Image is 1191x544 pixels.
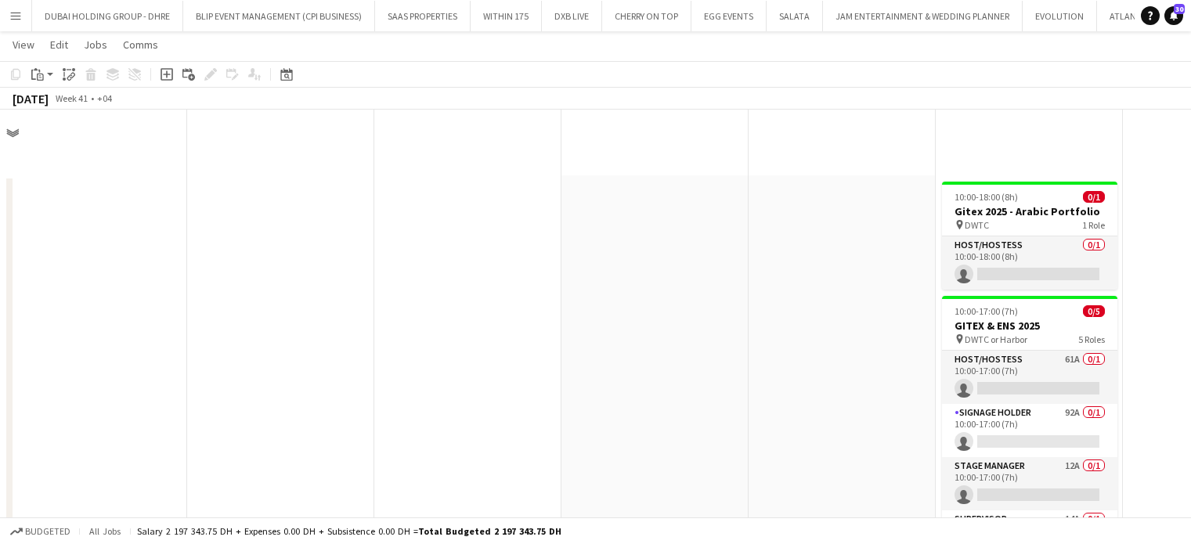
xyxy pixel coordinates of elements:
[117,34,164,55] a: Comms
[942,457,1117,510] app-card-role: Stage Manager12A0/110:00-17:00 (7h)
[965,333,1027,345] span: DWTC or Harbor
[32,1,183,31] button: DUBAI HOLDING GROUP - DHRE
[942,236,1117,290] app-card-role: Host/Hostess0/110:00-18:00 (8h)
[1078,333,1105,345] span: 5 Roles
[955,305,1018,317] span: 10:00-17:00 (7h)
[542,1,602,31] button: DXB LIVE
[123,38,158,52] span: Comms
[955,191,1018,203] span: 10:00-18:00 (8h)
[471,1,542,31] button: WITHIN 175
[8,523,73,540] button: Budgeted
[1174,4,1185,14] span: 30
[86,525,124,537] span: All jobs
[823,1,1023,31] button: JAM ENTERTAINMENT & WEDDING PLANNER
[942,296,1117,528] app-job-card: 10:00-17:00 (7h)0/5GITEX & ENS 2025 DWTC or Harbor5 RolesHost/Hostess61A0/110:00-17:00 (7h) Signa...
[691,1,767,31] button: EGG EVENTS
[942,351,1117,404] app-card-role: Host/Hostess61A0/110:00-17:00 (7h)
[137,525,561,537] div: Salary 2 197 343.75 DH + Expenses 0.00 DH + Subsistence 0.00 DH =
[1164,6,1183,25] a: 30
[418,525,561,537] span: Total Budgeted 2 197 343.75 DH
[84,38,107,52] span: Jobs
[13,91,49,106] div: [DATE]
[767,1,823,31] button: SALATA
[375,1,471,31] button: SAAS PROPERTIES
[13,38,34,52] span: View
[52,92,91,104] span: Week 41
[44,34,74,55] a: Edit
[1023,1,1097,31] button: EVOLUTION
[1083,305,1105,317] span: 0/5
[1082,219,1105,231] span: 1 Role
[183,1,375,31] button: BLIP EVENT MANAGEMENT (CPI BUSINESS)
[78,34,114,55] a: Jobs
[1083,191,1105,203] span: 0/1
[97,92,112,104] div: +04
[942,204,1117,218] h3: Gitex 2025 - Arabic Portfolio
[965,219,989,231] span: DWTC
[25,526,70,537] span: Budgeted
[942,404,1117,457] app-card-role: Signage Holder92A0/110:00-17:00 (7h)
[602,1,691,31] button: CHERRY ON TOP
[942,319,1117,333] h3: GITEX & ENS 2025
[50,38,68,52] span: Edit
[942,182,1117,290] app-job-card: 10:00-18:00 (8h)0/1Gitex 2025 - Arabic Portfolio DWTC1 RoleHost/Hostess0/110:00-18:00 (8h)
[6,34,41,55] a: View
